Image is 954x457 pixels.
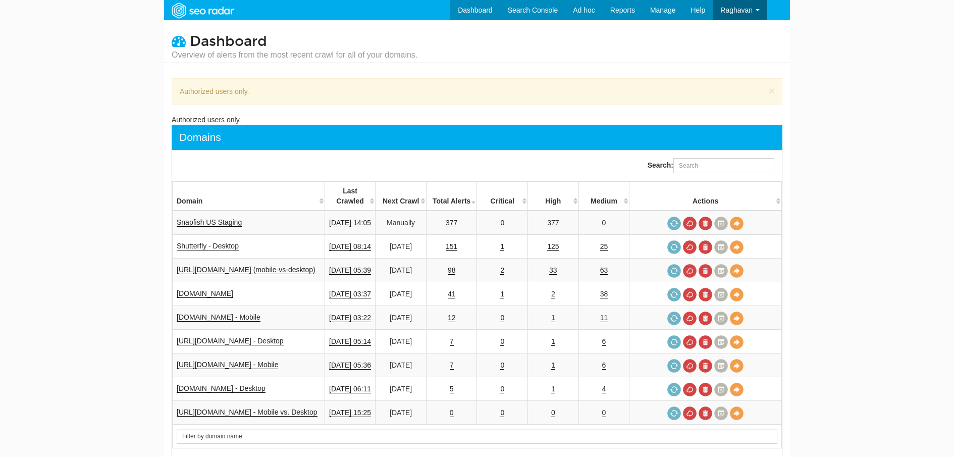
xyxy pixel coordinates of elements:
a: Request a crawl [667,288,681,301]
a: 11 [600,314,608,322]
a: 7 [450,337,454,346]
input: Search: [673,158,774,173]
a: 1 [500,290,504,298]
th: Next Crawl: activate to sort column descending [376,182,427,211]
a: [DOMAIN_NAME] [177,289,233,298]
a: Cancel in-progress audit [683,312,697,325]
span: Manage [650,6,676,14]
a: 7 [450,361,454,370]
th: Last Crawled: activate to sort column descending [325,182,376,211]
a: 5 [450,385,454,393]
a: 1 [551,337,555,346]
a: View Domain Overview [730,264,744,278]
a: 0 [602,219,606,227]
a: Crawl History [714,335,728,349]
a: Shutterfly - Desktop [177,242,239,250]
a: Delete most recent audit [699,383,712,396]
a: Cancel in-progress audit [683,335,697,349]
div: Domains [179,130,221,145]
td: Manually [376,211,427,235]
a: 6 [602,361,606,370]
a: [DATE] 05:14 [329,337,371,346]
a: View Domain Overview [730,217,744,230]
a: Crawl History [714,312,728,325]
a: Request a crawl [667,312,681,325]
a: View Domain Overview [730,335,744,349]
th: Total Alerts: activate to sort column ascending [426,182,477,211]
a: [DATE] 06:11 [329,385,371,393]
a: Request a crawl [667,383,681,396]
a: Request a crawl [667,407,681,420]
a: 1 [551,314,555,322]
a: 41 [448,290,456,298]
a: Cancel in-progress audit [683,288,697,301]
a: Snapfish US Staging [177,218,242,227]
a: 0 [551,409,555,417]
a: 6 [602,337,606,346]
td: [DATE] [376,353,427,377]
a: [DATE] 03:22 [329,314,371,322]
a: 0 [602,409,606,417]
a: Cancel in-progress audit [683,407,697,420]
a: Request a crawl [667,240,681,254]
img: SEORadar [168,2,237,20]
input: Search [177,429,777,444]
a: Delete most recent audit [699,312,712,325]
a: [DATE] 08:14 [329,242,371,251]
td: [DATE] [376,330,427,353]
a: Cancel in-progress audit [683,383,697,396]
a: [DOMAIN_NAME] - Desktop [177,384,266,393]
th: High: activate to sort column descending [528,182,579,211]
a: 0 [500,314,504,322]
a: View Domain Overview [730,312,744,325]
a: Cancel in-progress audit [683,264,697,278]
a: Delete most recent audit [699,359,712,373]
a: 98 [448,266,456,275]
a: [URL][DOMAIN_NAME] - Mobile vs. Desktop [177,408,317,417]
a: Crawl History [714,359,728,373]
a: View Domain Overview [730,240,744,254]
span: Search Console [508,6,558,14]
a: Crawl History [714,264,728,278]
a: [DATE] 03:37 [329,290,371,298]
a: 12 [448,314,456,322]
a: Delete most recent audit [699,240,712,254]
a: View Domain Overview [730,359,744,373]
a: 4 [602,385,606,393]
span: Dashboard [190,33,267,50]
a: View Domain Overview [730,288,744,301]
a: 0 [500,385,504,393]
td: [DATE] [376,377,427,401]
a: [DATE] 15:25 [329,409,371,417]
a: Delete most recent audit [699,335,712,349]
a: [URL][DOMAIN_NAME] (mobile-vs-desktop) [177,266,315,274]
a: 2 [500,266,504,275]
a: 0 [500,409,504,417]
td: [DATE] [376,401,427,425]
a: Crawl History [714,240,728,254]
small: Overview of alerts from the most recent crawl for all of your domains. [172,49,417,61]
td: [DATE] [376,235,427,259]
a: Request a crawl [667,335,681,349]
a: 0 [450,409,454,417]
span: Ad hoc [573,6,595,14]
a: 1 [551,361,555,370]
td: [DATE] [376,259,427,282]
a: 0 [500,337,504,346]
a: [DATE] 14:05 [329,219,371,227]
a: Delete most recent audit [699,217,712,230]
i:  [172,34,186,48]
a: 1 [551,385,555,393]
a: 0 [500,219,504,227]
th: Domain: activate to sort column ascending [173,182,325,211]
a: 125 [547,242,559,251]
span: Raghavan [720,6,753,14]
a: Crawl History [714,288,728,301]
th: Critical: activate to sort column descending [477,182,528,211]
a: Request a crawl [667,359,681,373]
a: Delete most recent audit [699,407,712,420]
a: [URL][DOMAIN_NAME] - Mobile [177,361,278,369]
a: Delete most recent audit [699,288,712,301]
a: 1 [500,242,504,251]
th: Medium: activate to sort column descending [578,182,629,211]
